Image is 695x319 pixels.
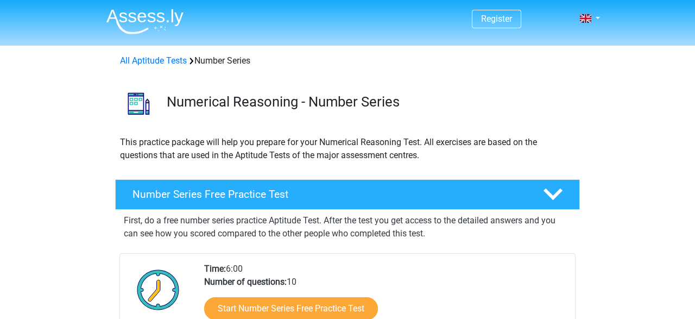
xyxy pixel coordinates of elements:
h3: Numerical Reasoning - Number Series [167,93,571,110]
a: Register [481,14,512,24]
p: First, do a free number series practice Aptitude Test. After the test you get access to the detai... [124,214,571,240]
img: Clock [131,262,186,317]
b: Number of questions: [204,277,287,287]
img: number series [116,80,162,127]
b: Time: [204,264,226,274]
div: Number Series [116,54,579,67]
a: Number Series Free Practice Test [111,179,584,210]
img: Assessly [106,9,184,34]
h4: Number Series Free Practice Test [132,188,526,201]
a: All Aptitude Tests [120,55,187,66]
p: This practice package will help you prepare for your Numerical Reasoning Test. All exercises are ... [120,136,575,162]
